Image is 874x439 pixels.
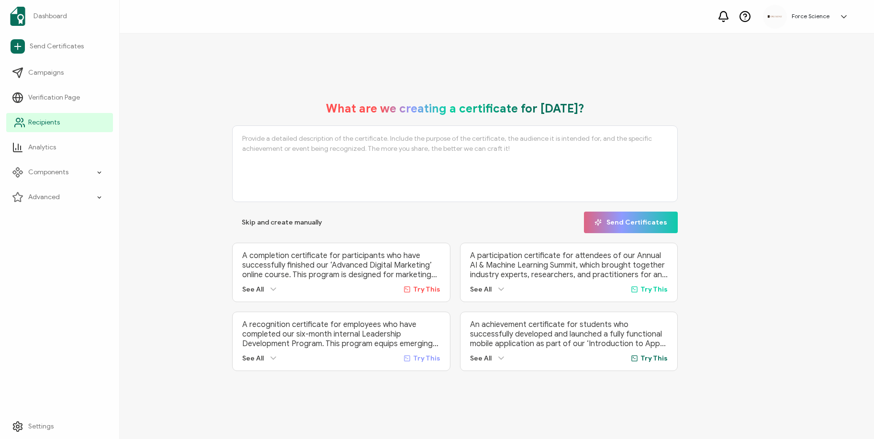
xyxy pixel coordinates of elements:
button: Skip and create manually [232,212,332,233]
span: Try This [413,285,440,293]
span: See All [470,354,492,362]
span: Try This [640,354,668,362]
span: Send Certificates [594,219,667,226]
span: Recipients [28,118,60,127]
a: Campaigns [6,63,113,82]
span: See All [242,354,264,362]
p: A participation certificate for attendees of our Annual AI & Machine Learning Summit, which broug... [470,251,668,280]
span: Settings [28,422,54,431]
a: Settings [6,417,113,436]
span: See All [242,285,264,293]
a: Send Certificates [6,35,113,57]
span: Analytics [28,143,56,152]
span: Try This [640,285,668,293]
span: Dashboard [34,11,67,21]
p: A recognition certificate for employees who have completed our six-month internal Leadership Deve... [242,320,440,349]
img: d96c2383-09d7-413e-afb5-8f6c84c8c5d6.png [768,15,782,18]
span: Skip and create manually [242,219,322,226]
span: Try This [413,354,440,362]
img: sertifier-logomark-colored.svg [10,7,25,26]
span: Send Certificates [30,42,84,51]
span: See All [470,285,492,293]
a: Dashboard [6,3,113,30]
a: Analytics [6,138,113,157]
span: Advanced [28,192,60,202]
span: Verification Page [28,93,80,102]
p: An achievement certificate for students who successfully developed and launched a fully functiona... [470,320,668,349]
h1: What are we creating a certificate for [DATE]? [326,101,584,116]
p: A completion certificate for participants who have successfully finished our ‘Advanced Digital Ma... [242,251,440,280]
a: Verification Page [6,88,113,107]
h5: Force Science [792,13,829,20]
button: Send Certificates [584,212,678,233]
span: Campaigns [28,68,64,78]
a: Recipients [6,113,113,132]
span: Components [28,168,68,177]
